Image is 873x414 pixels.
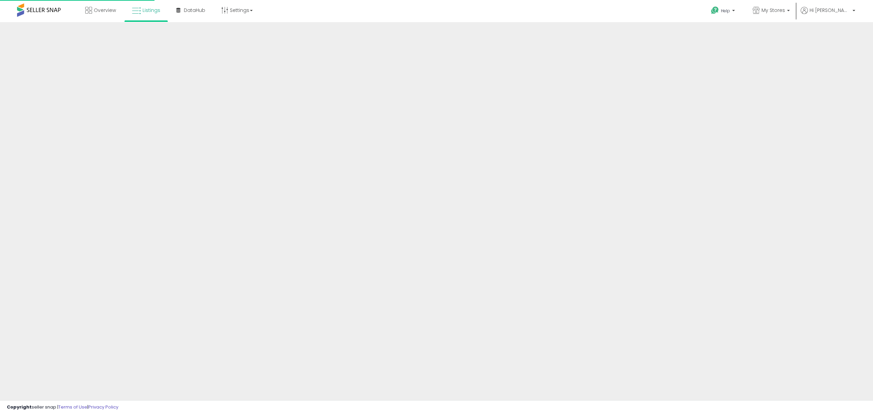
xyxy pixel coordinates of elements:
[810,7,850,14] span: Hi [PERSON_NAME]
[801,7,855,22] a: Hi [PERSON_NAME]
[184,7,205,14] span: DataHub
[721,8,730,14] span: Help
[706,1,742,22] a: Help
[94,7,116,14] span: Overview
[761,7,785,14] span: My Stores
[143,7,160,14] span: Listings
[711,6,719,15] i: Get Help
